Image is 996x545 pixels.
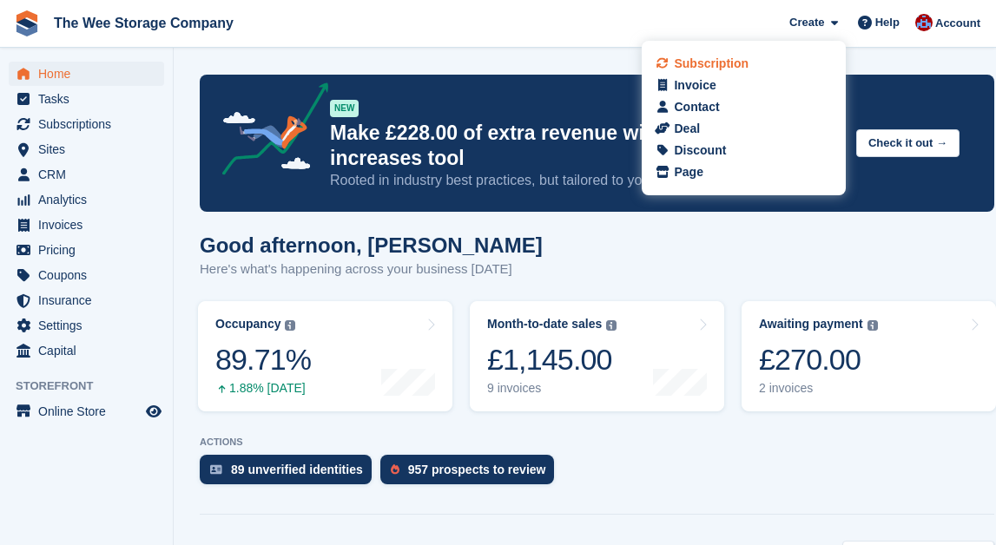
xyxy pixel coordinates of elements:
div: Subscription [674,55,749,73]
div: 89.71% [215,342,311,378]
div: Month-to-date sales [487,317,602,332]
span: Subscriptions [38,112,142,136]
img: Scott Ritchie [915,14,933,31]
p: Rooted in industry best practices, but tailored to your subscriptions. [330,171,842,190]
button: Check it out → [856,129,960,158]
div: Deal [674,120,700,138]
h1: Good afternoon, [PERSON_NAME] [200,233,543,257]
a: menu [9,263,164,287]
p: Make £228.00 of extra revenue with our new price increases tool [330,121,842,171]
img: icon-info-grey-7440780725fd019a000dd9b08b2336e03edf1995a4989e88bcd33f0948082b44.svg [606,320,617,331]
a: menu [9,187,164,212]
div: 89 unverified identities [231,463,363,476]
img: stora-icon-8386f47178a22dfd0bd8f6a31ec36ba5ce8667c1dd55bd0f319d3a0aa187defe.svg [14,10,40,36]
span: Settings [38,313,142,338]
div: £270.00 [759,342,878,378]
span: Coupons [38,263,142,287]
span: Storefront [16,378,173,395]
a: menu [9,213,164,237]
a: menu [9,87,164,111]
div: NEW [330,100,359,117]
div: 957 prospects to review [408,463,546,476]
a: menu [9,338,164,363]
span: Insurance [38,288,142,312]
a: The Wee Storage Company [47,9,241,37]
a: Occupancy 89.71% 1.88% [DATE] [198,301,452,411]
div: 1.88% [DATE] [215,381,311,396]
a: menu [9,137,164,161]
a: 957 prospects to review [380,455,564,493]
span: Sites [38,137,142,161]
a: Awaiting payment £270.00 2 invoices [742,301,996,411]
a: Contact [658,98,829,116]
a: Discount [658,141,829,160]
a: menu [9,162,164,187]
span: Home [38,62,142,86]
a: 89 unverified identities [200,455,380,493]
div: £1,145.00 [487,342,617,378]
a: Preview store [143,401,164,422]
img: icon-info-grey-7440780725fd019a000dd9b08b2336e03edf1995a4989e88bcd33f0948082b44.svg [285,320,295,331]
a: Subscription [658,55,829,73]
div: Invoice [674,76,716,95]
span: Help [875,14,900,31]
img: price-adjustments-announcement-icon-8257ccfd72463d97f412b2fc003d46551f7dbcb40ab6d574587a9cd5c0d94... [208,82,329,181]
span: Tasks [38,87,142,111]
span: CRM [38,162,142,187]
a: Invoice [658,76,829,95]
p: ACTIONS [200,437,994,448]
a: menu [9,399,164,424]
a: menu [9,238,164,262]
div: Occupancy [215,317,280,332]
a: Page [658,163,829,181]
span: Invoices [38,213,142,237]
a: menu [9,62,164,86]
a: Deal [658,120,829,138]
a: menu [9,112,164,136]
a: menu [9,288,164,312]
span: Analytics [38,187,142,212]
div: Discount [674,141,726,160]
span: Capital [38,338,142,363]
span: Pricing [38,238,142,262]
span: Online Store [38,399,142,424]
div: 9 invoices [487,381,617,396]
img: verify_identity-adf6edd0f0f0b5bbfe63781bf79b02c33cf7c696d77639b501bdc392416b5a36.svg [210,464,222,475]
div: Awaiting payment [759,317,863,332]
a: menu [9,313,164,338]
span: Account [935,15,980,32]
img: prospect-51fa495bee0391a8d652442698ab0144808aea92771e9ea1ae160a38d050c398.svg [391,464,399,475]
a: Month-to-date sales £1,145.00 9 invoices [470,301,724,411]
span: Create [789,14,824,31]
img: icon-info-grey-7440780725fd019a000dd9b08b2336e03edf1995a4989e88bcd33f0948082b44.svg [867,320,878,331]
div: 2 invoices [759,381,878,396]
div: Contact [674,98,719,116]
p: Here's what's happening across your business [DATE] [200,259,543,279]
div: Page [674,163,702,181]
